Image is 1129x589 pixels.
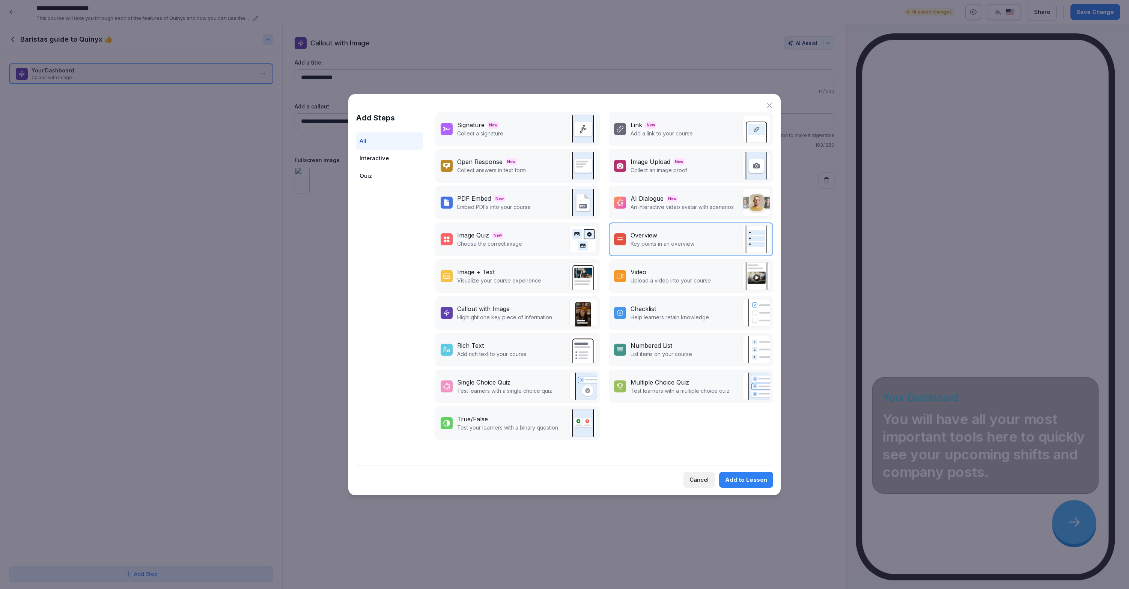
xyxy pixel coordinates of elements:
[631,341,672,350] div: Numbered List
[569,262,597,290] img: text_image.png
[356,167,423,185] div: Quiz
[492,232,503,239] span: New
[494,195,505,202] span: New
[506,158,517,165] span: New
[356,132,423,150] div: All
[742,115,770,143] img: link.svg
[742,299,770,327] img: checklist.svg
[457,267,495,276] div: Image + Text
[683,472,715,488] button: Cancel
[673,158,685,165] span: New
[457,157,503,166] div: Open Response
[631,157,670,166] div: Image Upload
[645,122,656,129] span: New
[742,152,770,180] img: image_upload.svg
[457,203,531,211] p: Embed PDFs into your course
[488,122,499,129] span: New
[631,350,692,358] p: List items on your course
[569,409,597,437] img: true_false.svg
[356,150,423,167] div: Interactive
[631,203,734,211] p: An interactive video avatar with scenarios
[742,336,770,364] img: list.svg
[457,231,489,240] div: Image Quiz
[356,112,423,123] h1: Add Steps
[631,313,709,321] p: Help learners retain knowledge
[457,424,558,431] p: Test your learners with a binary question
[631,240,694,248] p: Key points in an overview
[457,313,552,321] p: Highlight one key piece of information
[457,240,522,248] p: Choose the correct image
[457,350,527,358] p: Add rich text to your course
[457,341,484,350] div: Rich Text
[631,129,693,137] p: Add a link to your course
[742,373,770,400] img: quiz.svg
[569,115,597,143] img: signature.svg
[689,476,709,484] div: Cancel
[457,129,503,137] p: Collect a signature
[457,166,526,174] p: Collect answers in text form
[569,225,597,253] img: image_quiz.svg
[742,189,770,216] img: ai_dialogue.png
[667,195,678,202] span: New
[631,387,730,395] p: Test learners with a multiple choice quiz
[457,415,488,424] div: True/False
[457,120,485,129] div: Signature
[742,262,770,290] img: video.png
[569,373,597,400] img: single_choice_quiz.svg
[631,378,689,387] div: Multiple Choice Quiz
[631,120,642,129] div: Link
[457,387,552,395] p: Test learners with a single choice quiz
[631,267,646,276] div: Video
[569,299,597,327] img: callout.png
[569,152,597,180] img: text_response.svg
[631,304,656,313] div: Checklist
[457,304,510,313] div: Callout with Image
[742,225,770,253] img: overview.svg
[725,476,767,484] div: Add to Lesson
[457,276,541,284] p: Visualize your course experience
[719,472,773,488] button: Add to Lesson
[457,194,491,203] div: PDF Embed
[631,276,711,284] p: Upload a video into your course
[631,194,664,203] div: AI Dialogue
[631,231,657,240] div: Overview
[457,378,510,387] div: Single Choice Quiz
[569,336,597,364] img: richtext.svg
[569,189,597,216] img: pdf_embed.svg
[631,166,687,174] p: Collect an image proof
